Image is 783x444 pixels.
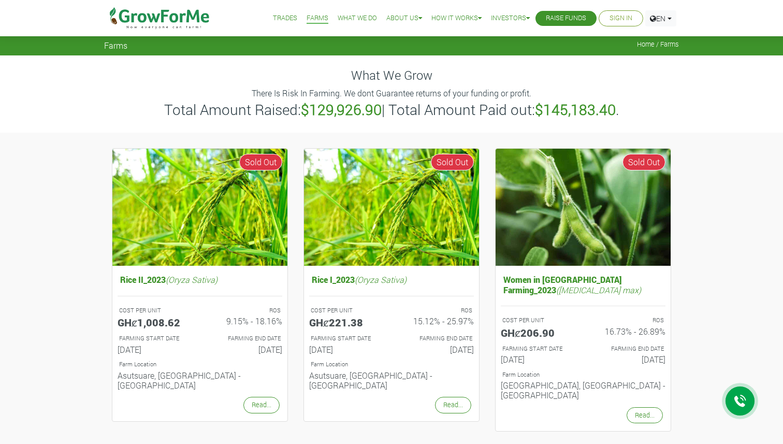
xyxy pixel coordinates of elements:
i: (Oryza Sativa) [355,274,407,285]
p: ROS [401,306,472,315]
p: FARMING END DATE [592,345,664,353]
a: Farms [307,13,328,24]
i: ([MEDICAL_DATA] max) [556,284,641,295]
h6: 16.73% - 26.89% [591,326,665,336]
a: Read... [627,407,663,423]
p: There Is Risk In Farming. We dont Guarantee returns of your funding or profit. [106,87,677,99]
h6: [DATE] [399,345,474,354]
h6: [DATE] [309,345,384,354]
span: Farms [104,40,127,50]
span: Sold Out [239,154,282,170]
a: About Us [386,13,422,24]
a: How it Works [431,13,482,24]
p: Location of Farm [119,360,281,369]
h3: Total Amount Raised: | Total Amount Paid out: . [106,101,677,119]
p: ROS [592,316,664,325]
h6: [DATE] [501,354,575,364]
h5: GHȼ1,008.62 [118,316,192,328]
h6: Asutsuare, [GEOGRAPHIC_DATA] - [GEOGRAPHIC_DATA] [118,370,282,390]
h5: Rice II_2023 [118,272,282,287]
p: FARMING END DATE [209,334,281,343]
a: Read... [243,397,280,413]
img: growforme image [496,149,671,266]
h6: [DATE] [591,354,665,364]
h5: Rice I_2023 [309,272,474,287]
h6: 15.12% - 25.97% [399,316,474,326]
img: growforme image [112,149,287,266]
p: FARMING END DATE [401,334,472,343]
h6: Asutsuare, [GEOGRAPHIC_DATA] - [GEOGRAPHIC_DATA] [309,370,474,390]
h4: What We Grow [104,68,679,83]
a: Read... [435,397,471,413]
p: FARMING START DATE [119,334,191,343]
b: $129,926.90 [301,100,382,119]
a: Investors [491,13,530,24]
h6: [DATE] [208,345,282,354]
a: EN [645,10,676,26]
i: (Oryza Sativa) [166,274,218,285]
a: Trades [273,13,297,24]
a: Raise Funds [546,13,586,24]
p: ROS [209,306,281,315]
p: COST PER UNIT [502,316,574,325]
h6: 9.15% - 18.16% [208,316,282,326]
h5: Women in [GEOGRAPHIC_DATA] Farming_2023 [501,272,665,297]
span: Sold Out [431,154,474,170]
p: Location of Farm [311,360,472,369]
p: Location of Farm [502,370,664,379]
p: FARMING START DATE [311,334,382,343]
b: $145,183.40 [535,100,616,119]
h6: [GEOGRAPHIC_DATA], [GEOGRAPHIC_DATA] - [GEOGRAPHIC_DATA] [501,380,665,400]
h5: GHȼ221.38 [309,316,384,328]
h5: GHȼ206.90 [501,326,575,339]
p: FARMING START DATE [502,345,574,353]
h6: [DATE] [118,345,192,354]
a: What We Do [338,13,377,24]
img: growforme image [304,149,479,266]
a: Sign In [610,13,632,24]
p: COST PER UNIT [311,306,382,315]
span: Sold Out [622,154,665,170]
p: COST PER UNIT [119,306,191,315]
span: Home / Farms [637,40,679,48]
